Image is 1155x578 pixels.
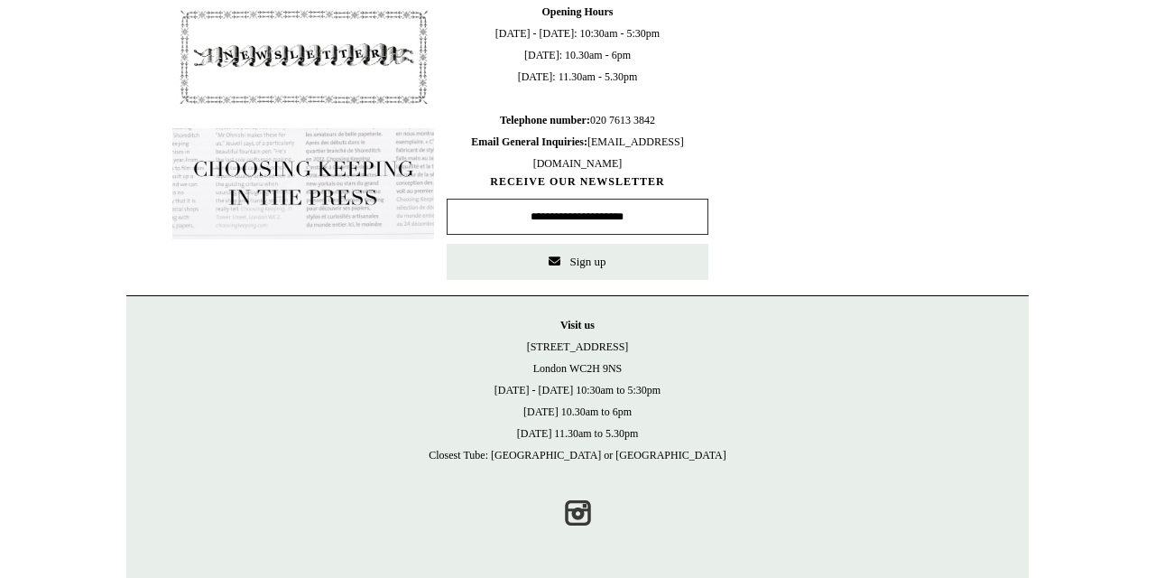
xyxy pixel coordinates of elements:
[144,314,1011,466] p: [STREET_ADDRESS] London WC2H 9NS [DATE] - [DATE] 10:30am to 5:30pm [DATE] 10.30am to 6pm [DATE] 1...
[721,1,983,272] iframe: google_map
[471,135,683,170] span: [EMAIL_ADDRESS][DOMAIN_NAME]
[587,114,590,126] b: :
[471,135,587,148] b: Email General Inquiries:
[172,128,434,240] img: pf-635a2b01-aa89-4342-bbcd-4371b60f588c--In-the-press-Button_1200x.jpg
[558,493,597,533] a: Instagram
[447,1,708,174] span: [DATE] - [DATE]: 10:30am - 5:30pm [DATE]: 10.30am - 6pm [DATE]: 11.30am - 5.30pm 020 7613 3842
[172,1,434,113] img: pf-4db91bb9--1305-Newsletter-Button_1200x.jpg
[541,5,613,18] b: Opening Hours
[500,114,590,126] b: Telephone number
[560,319,595,331] strong: Visit us
[569,255,605,268] span: Sign up
[447,244,708,280] button: Sign up
[447,174,708,190] span: RECEIVE OUR NEWSLETTER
